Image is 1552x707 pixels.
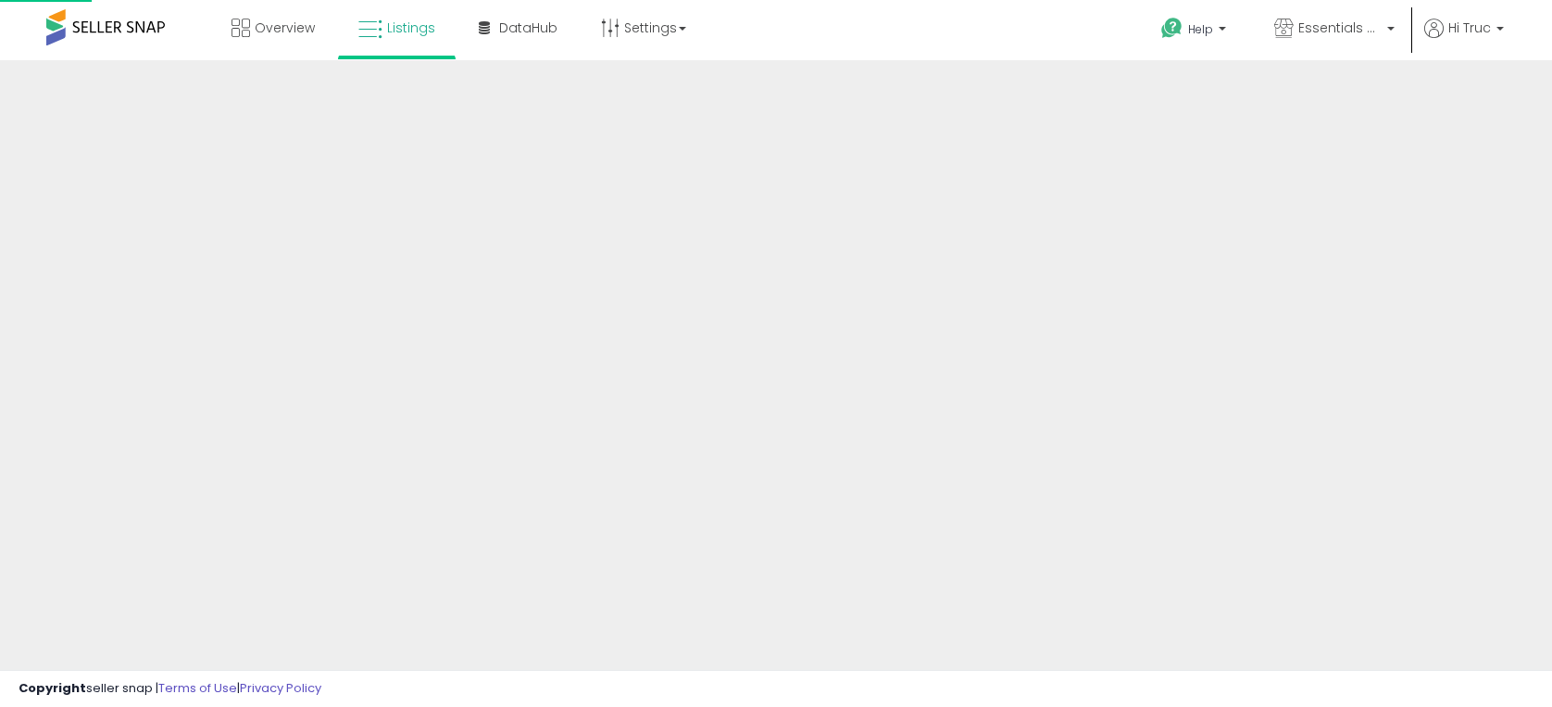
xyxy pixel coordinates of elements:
[255,19,315,37] span: Overview
[387,19,435,37] span: Listings
[19,680,321,698] div: seller snap | |
[1298,19,1382,37] span: Essentials Hub Supply
[19,679,86,697] strong: Copyright
[1188,21,1213,37] span: Help
[1424,19,1504,60] a: Hi Truc
[1448,19,1491,37] span: Hi Truc
[1146,3,1245,60] a: Help
[1160,17,1183,40] i: Get Help
[240,679,321,697] a: Privacy Policy
[499,19,557,37] span: DataHub
[158,679,237,697] a: Terms of Use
